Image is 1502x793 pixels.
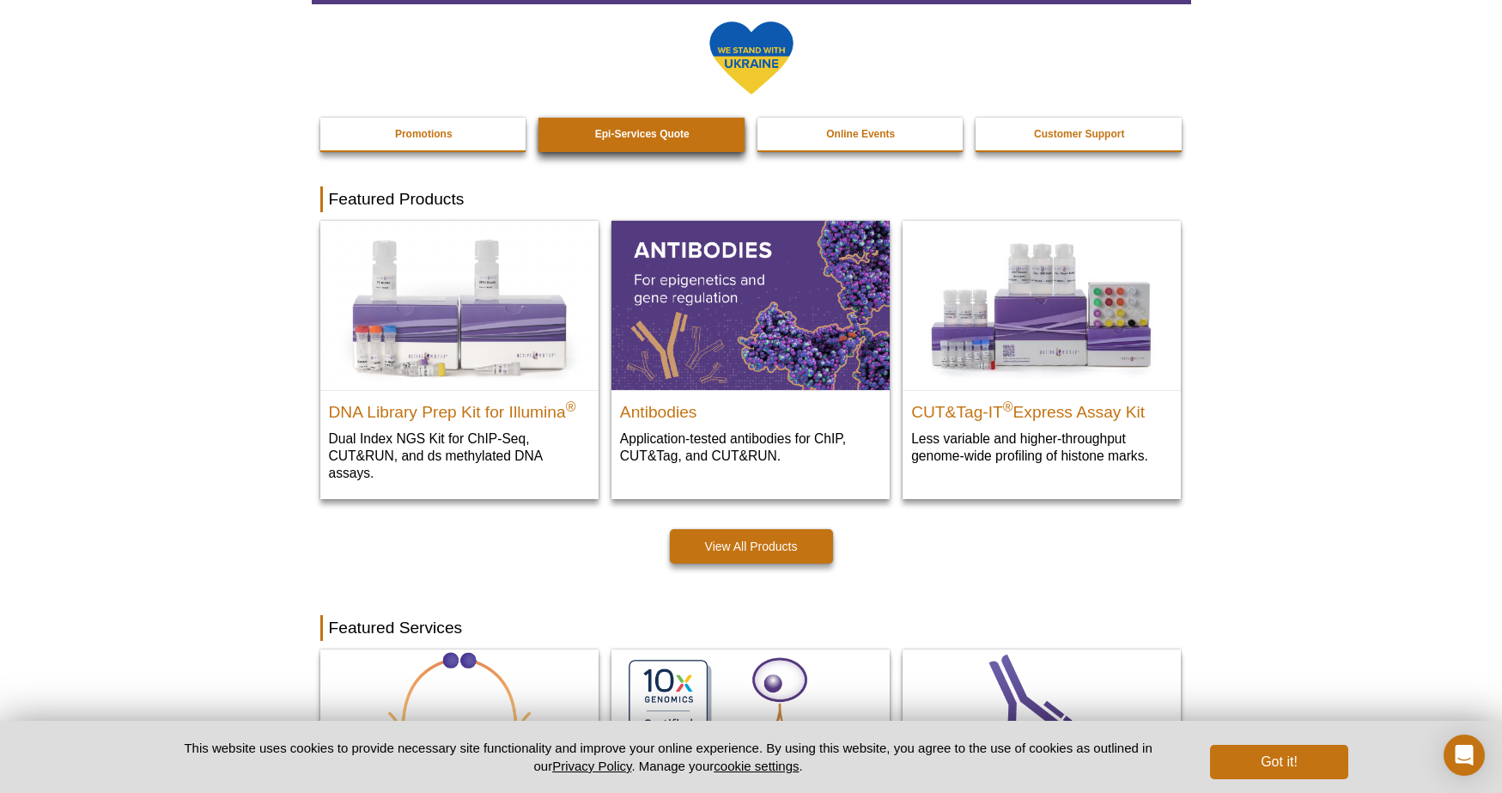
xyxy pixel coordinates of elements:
[595,128,690,140] strong: Epi-Services Quote
[620,395,881,421] h2: Antibodies
[552,759,631,773] a: Privacy Policy
[395,128,453,140] strong: Promotions
[329,395,590,421] h2: DNA Library Prep Kit for Illumina
[903,221,1181,481] a: CUT&Tag-IT® Express Assay Kit CUT&Tag-IT®Express Assay Kit Less variable and higher-throughput ge...
[1003,399,1013,413] sup: ®
[611,221,890,481] a: All Antibodies Antibodies Application-tested antibodies for ChIP, CUT&Tag, and CUT&RUN.
[911,395,1172,421] h2: CUT&Tag-IT Express Assay Kit
[320,615,1183,641] h2: Featured Services
[757,118,965,150] a: Online Events
[611,221,890,389] img: All Antibodies
[826,128,895,140] strong: Online Events
[155,739,1183,775] p: This website uses cookies to provide necessary site functionality and improve your online experie...
[1034,128,1124,140] strong: Customer Support
[976,118,1183,150] a: Customer Support
[320,118,528,150] a: Promotions
[714,759,799,773] button: cookie settings
[538,118,746,150] a: Epi-Services Quote
[320,186,1183,212] h2: Featured Products
[911,430,1172,465] p: Less variable and higher-throughput genome-wide profiling of histone marks​.
[566,399,576,413] sup: ®
[708,20,794,96] img: We Stand With Ukraine
[320,221,599,389] img: DNA Library Prep Kit for Illumina
[1210,745,1347,779] button: Got it!
[670,529,833,564] a: View All Products
[320,221,599,498] a: DNA Library Prep Kit for Illumina DNA Library Prep Kit for Illumina® Dual Index NGS Kit for ChIP-...
[620,430,881,465] p: Application-tested antibodies for ChIP, CUT&Tag, and CUT&RUN.
[903,221,1181,389] img: CUT&Tag-IT® Express Assay Kit
[329,430,590,482] p: Dual Index NGS Kit for ChIP-Seq, CUT&RUN, and ds methylated DNA assays.
[1444,735,1485,776] div: Open Intercom Messenger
